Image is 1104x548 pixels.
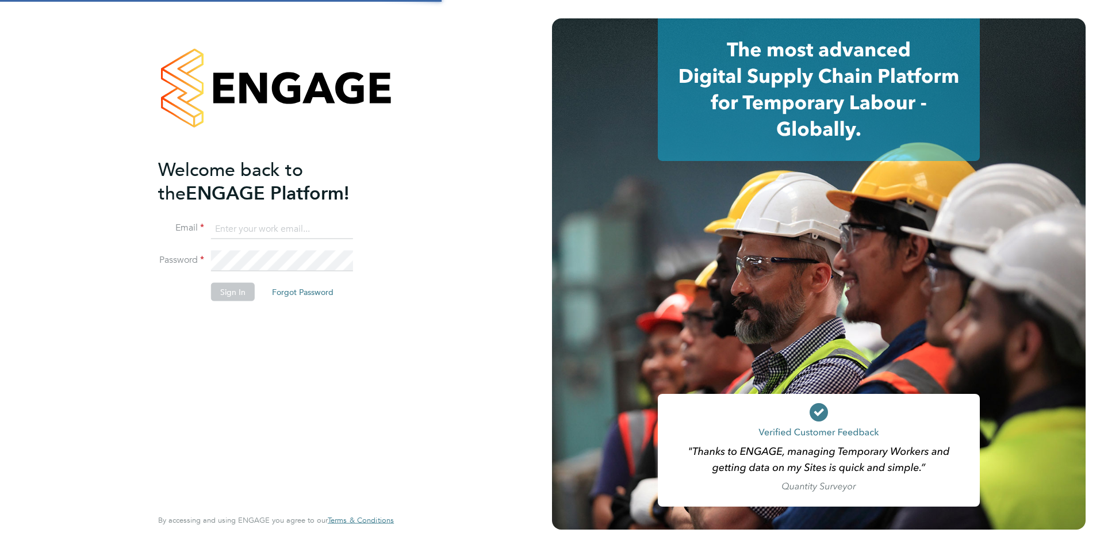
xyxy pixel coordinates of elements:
button: Sign In [211,283,255,301]
span: Welcome back to the [158,158,303,204]
span: Terms & Conditions [328,515,394,525]
label: Email [158,222,204,234]
a: Terms & Conditions [328,516,394,525]
label: Password [158,254,204,266]
h2: ENGAGE Platform! [158,158,382,205]
input: Enter your work email... [211,219,353,239]
button: Forgot Password [263,283,343,301]
span: By accessing and using ENGAGE you agree to our [158,515,394,525]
